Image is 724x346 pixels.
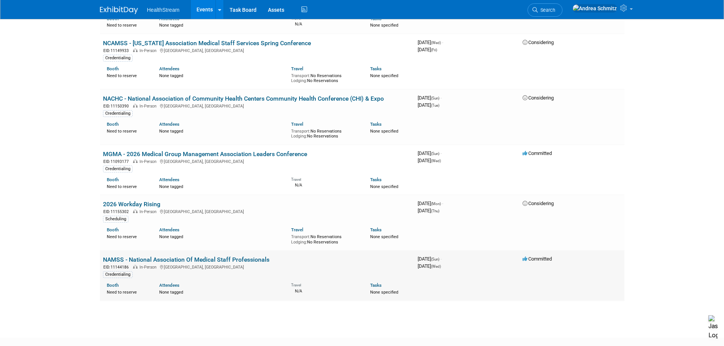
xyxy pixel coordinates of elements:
[103,201,160,208] a: 2026 Workday Rising
[370,177,382,182] a: Tasks
[133,48,138,52] img: In-Person Event
[431,202,441,206] span: (Mon)
[159,21,285,28] div: None tagged
[107,227,119,232] a: Booth
[107,233,148,240] div: Need to reserve
[418,158,441,163] span: [DATE]
[159,283,179,288] a: Attendees
[431,264,441,269] span: (Wed)
[133,265,138,269] img: In-Person Event
[103,216,128,223] div: Scheduling
[103,160,132,164] span: EID: 11093177
[370,227,382,232] a: Tasks
[147,7,180,13] span: HealthStream
[103,271,133,278] div: Credentialing
[107,183,148,190] div: Need to reserve
[442,39,443,45] span: -
[103,256,269,263] a: NAMSS - National Association Of Medical Staff Professionals
[370,23,398,28] span: None specified
[107,288,148,295] div: Need to reserve
[431,48,437,52] span: (Fri)
[103,49,132,53] span: EID: 11149933
[107,177,119,182] a: Booth
[291,175,359,182] div: Travel
[291,73,311,78] span: Transport:
[159,127,285,134] div: None tagged
[291,127,359,139] div: No Reservations No Reservations
[523,150,552,156] span: Committed
[103,39,311,47] a: NCAMSS - [US_STATE] Association Medical Staff Services Spring Conference
[528,3,562,17] a: Search
[370,73,398,78] span: None specified
[418,201,443,206] span: [DATE]
[159,72,285,79] div: None tagged
[103,103,412,109] div: [GEOGRAPHIC_DATA], [GEOGRAPHIC_DATA]
[103,208,412,215] div: [GEOGRAPHIC_DATA], [GEOGRAPHIC_DATA]
[159,288,285,295] div: None tagged
[418,256,442,262] span: [DATE]
[291,288,359,294] div: N/A
[418,102,439,108] span: [DATE]
[370,184,398,189] span: None specified
[370,283,382,288] a: Tasks
[291,122,303,127] a: Travel
[159,177,179,182] a: Attendees
[418,208,439,213] span: [DATE]
[139,209,159,214] span: In-Person
[139,48,159,53] span: In-Person
[431,257,439,261] span: (Sun)
[440,150,442,156] span: -
[133,209,138,213] img: In-Person Event
[103,158,412,164] div: [GEOGRAPHIC_DATA], [GEOGRAPHIC_DATA]
[418,39,443,45] span: [DATE]
[107,283,119,288] a: Booth
[103,95,384,102] a: NACHC - National Association of Community Health Centers Community Health Conference (CHI) & Expo
[159,183,285,190] div: None tagged
[291,21,359,27] div: N/A
[103,104,132,108] span: EID: 11150390
[291,234,311,239] span: Transport:
[431,103,439,107] span: (Tue)
[107,72,148,79] div: Need to reserve
[572,4,617,13] img: Andrea Schmitz
[159,122,179,127] a: Attendees
[159,233,285,240] div: None tagged
[370,66,382,71] a: Tasks
[370,122,382,127] a: Tasks
[431,159,441,163] span: (Wed)
[103,210,132,214] span: EID: 11155302
[291,78,307,83] span: Lodging:
[370,290,398,295] span: None specified
[107,21,148,28] div: Need to reserve
[418,150,442,156] span: [DATE]
[107,122,119,127] a: Booth
[370,234,398,239] span: None specified
[418,47,437,52] span: [DATE]
[370,129,398,134] span: None specified
[440,256,442,262] span: -
[107,16,119,21] a: Booth
[291,66,303,71] a: Travel
[418,263,441,269] span: [DATE]
[139,265,159,270] span: In-Person
[431,209,439,213] span: (Thu)
[107,66,119,71] a: Booth
[103,55,133,62] div: Credentialing
[103,47,412,54] div: [GEOGRAPHIC_DATA], [GEOGRAPHIC_DATA]
[291,233,359,245] div: No Reservations No Reservations
[538,7,555,13] span: Search
[431,96,439,100] span: (Sun)
[133,104,138,107] img: In-Person Event
[139,104,159,109] span: In-Person
[370,16,382,21] a: Tasks
[103,265,132,269] span: EID: 11144186
[103,166,133,172] div: Credentialing
[103,110,133,117] div: Credentialing
[291,182,359,188] div: N/A
[159,66,179,71] a: Attendees
[440,95,442,101] span: -
[291,129,311,134] span: Transport:
[291,240,307,245] span: Lodging:
[100,6,138,14] img: ExhibitDay
[523,201,554,206] span: Considering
